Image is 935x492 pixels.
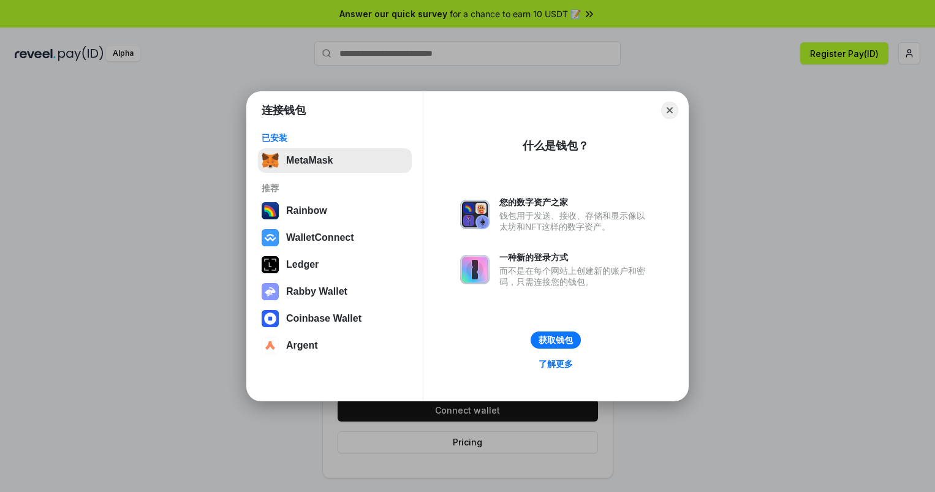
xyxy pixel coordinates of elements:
div: Argent [286,340,318,351]
div: 获取钱包 [539,335,573,346]
div: 而不是在每个网站上创建新的账户和密码，只需连接您的钱包。 [499,265,651,287]
div: MetaMask [286,155,333,166]
button: MetaMask [258,148,412,173]
div: Rabby Wallet [286,286,347,297]
div: Ledger [286,259,319,270]
div: Rainbow [286,205,327,216]
img: svg+xml,%3Csvg%20width%3D%2228%22%20height%3D%2228%22%20viewBox%3D%220%200%2028%2028%22%20fill%3D... [262,337,279,354]
div: 一种新的登录方式 [499,252,651,263]
div: 推荐 [262,183,408,194]
img: svg+xml,%3Csvg%20xmlns%3D%22http%3A%2F%2Fwww.w3.org%2F2000%2Fsvg%22%20fill%3D%22none%22%20viewBox... [460,200,490,229]
img: svg+xml,%3Csvg%20width%3D%22120%22%20height%3D%22120%22%20viewBox%3D%220%200%20120%20120%22%20fil... [262,202,279,219]
a: 了解更多 [531,356,580,372]
button: 获取钱包 [531,331,581,349]
div: 您的数字资产之家 [499,197,651,208]
div: 了解更多 [539,358,573,369]
button: Coinbase Wallet [258,306,412,331]
button: Rabby Wallet [258,279,412,304]
button: Ledger [258,252,412,277]
img: svg+xml,%3Csvg%20width%3D%2228%22%20height%3D%2228%22%20viewBox%3D%220%200%2028%2028%22%20fill%3D... [262,229,279,246]
div: WalletConnect [286,232,354,243]
h1: 连接钱包 [262,103,306,118]
img: svg+xml,%3Csvg%20xmlns%3D%22http%3A%2F%2Fwww.w3.org%2F2000%2Fsvg%22%20fill%3D%22none%22%20viewBox... [460,255,490,284]
button: WalletConnect [258,225,412,250]
button: Close [661,102,678,119]
div: 已安装 [262,132,408,143]
div: 钱包用于发送、接收、存储和显示像以太坊和NFT这样的数字资产。 [499,210,651,232]
img: svg+xml,%3Csvg%20xmlns%3D%22http%3A%2F%2Fwww.w3.org%2F2000%2Fsvg%22%20fill%3D%22none%22%20viewBox... [262,283,279,300]
button: Rainbow [258,199,412,223]
div: 什么是钱包？ [523,138,589,153]
button: Argent [258,333,412,358]
img: svg+xml,%3Csvg%20width%3D%2228%22%20height%3D%2228%22%20viewBox%3D%220%200%2028%2028%22%20fill%3D... [262,310,279,327]
img: svg+xml,%3Csvg%20fill%3D%22none%22%20height%3D%2233%22%20viewBox%3D%220%200%2035%2033%22%20width%... [262,152,279,169]
div: Coinbase Wallet [286,313,362,324]
img: svg+xml,%3Csvg%20xmlns%3D%22http%3A%2F%2Fwww.w3.org%2F2000%2Fsvg%22%20width%3D%2228%22%20height%3... [262,256,279,273]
